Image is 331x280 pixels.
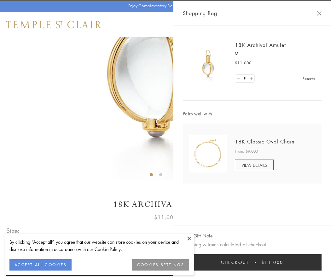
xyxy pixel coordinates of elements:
[183,110,322,117] span: Pairs well with
[235,138,294,145] a: 18K Classic Oval Chain
[317,11,322,16] button: Close Shopping Bag
[235,50,315,57] p: M
[183,254,322,271] button: Checkout $11,000
[183,9,217,17] span: Shopping Bag
[235,160,274,170] a: VIEW DETAILS
[6,225,20,236] span: Size:
[303,75,315,82] a: Remove
[189,135,227,172] img: N88865-OV18
[9,238,189,253] div: By clicking “Accept all”, you agree that our website can store cookies on your device and disclos...
[154,213,177,221] span: $11,000
[189,44,227,82] img: 18K Archival Amulet
[9,259,72,271] button: ACCEPT ALL COOKIES
[128,3,200,9] p: Enjoy Complimentary Delivery & Returns
[235,42,286,49] a: 18K Archival Amulet
[241,162,267,168] span: VIEW DETAILS
[6,199,325,210] h1: 18K Archival Amulet
[132,259,189,271] button: COOKIES SETTINGS
[221,259,249,266] span: Checkout
[235,148,258,155] span: From: $9,000
[6,21,102,28] img: Temple St. Clair
[235,60,252,66] span: $11,000
[235,75,241,83] a: Set quantity to 0
[183,232,213,240] button: Add Gift Note
[183,241,322,248] p: Shipping & taxes calculated at checkout
[261,259,283,266] span: $11,000
[248,75,254,83] a: Set quantity to 2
